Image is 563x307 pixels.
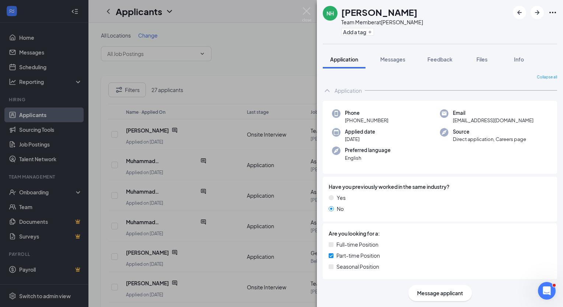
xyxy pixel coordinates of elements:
[336,251,380,260] span: Part-time Position
[427,56,452,63] span: Feedback
[345,154,391,162] span: English
[326,10,334,17] div: NH
[538,282,556,300] iframe: Intercom live chat
[453,109,534,117] span: Email
[548,8,557,17] svg: Ellipses
[531,6,544,19] button: ArrowRight
[514,56,524,63] span: Info
[336,262,379,271] span: Seasonal Position
[417,289,463,297] span: Message applicant
[453,128,526,135] span: Source
[533,8,542,17] svg: ArrowRight
[335,87,362,94] div: Application
[537,74,557,80] span: Collapse all
[453,135,526,143] span: Direct application, Careers page
[323,86,332,95] svg: ChevronUp
[476,56,487,63] span: Files
[380,56,405,63] span: Messages
[345,128,375,135] span: Applied date
[330,56,358,63] span: Application
[341,6,417,18] h1: [PERSON_NAME]
[329,183,450,191] span: Have you previously worked in the same industry?
[341,18,423,26] div: Team Member at [PERSON_NAME]
[345,117,388,124] span: [PHONE_NUMBER]
[515,8,524,17] svg: ArrowLeftNew
[345,147,391,154] span: Preferred language
[337,205,344,213] span: No
[453,117,534,124] span: [EMAIL_ADDRESS][DOMAIN_NAME]
[345,135,375,143] span: [DATE]
[337,194,346,202] span: Yes
[345,109,388,117] span: Phone
[336,240,378,248] span: Full-time Position
[368,30,372,34] svg: Plus
[341,28,374,36] button: PlusAdd a tag
[329,229,380,237] span: Are you looking for a:
[513,6,526,19] button: ArrowLeftNew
